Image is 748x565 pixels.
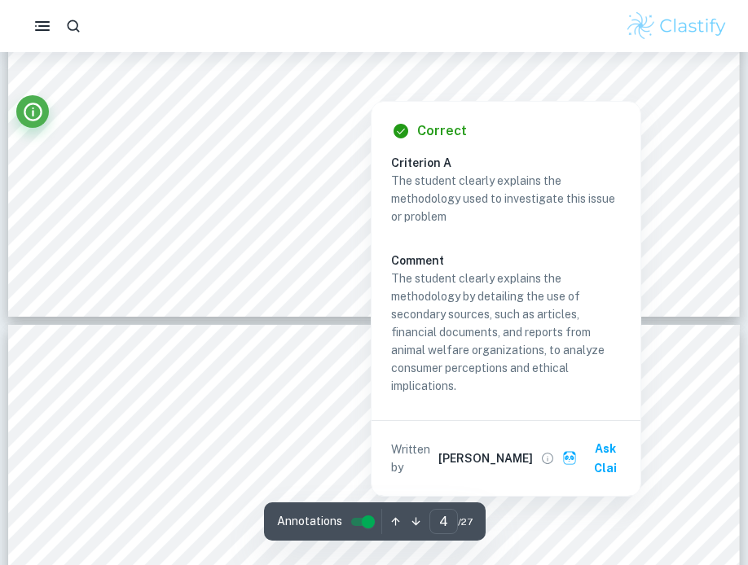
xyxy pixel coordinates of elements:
[391,440,435,476] p: Written by
[277,513,342,530] span: Annotations
[458,515,473,529] span: / 27
[417,121,467,141] h6: Correct
[391,172,621,226] p: The student clearly explains the methodology used to investigate this issue or problem
[559,434,634,483] button: Ask Clai
[391,252,621,269] h6: Comment
[391,269,621,395] p: The student clearly explains the methodology by detailing the use of secondary sources, such as a...
[625,10,728,42] img: Clastify logo
[16,95,49,128] button: Info
[536,447,559,470] button: View full profile
[562,450,578,466] img: clai.svg
[438,449,533,467] h6: [PERSON_NAME]
[391,154,634,172] h6: Criterion A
